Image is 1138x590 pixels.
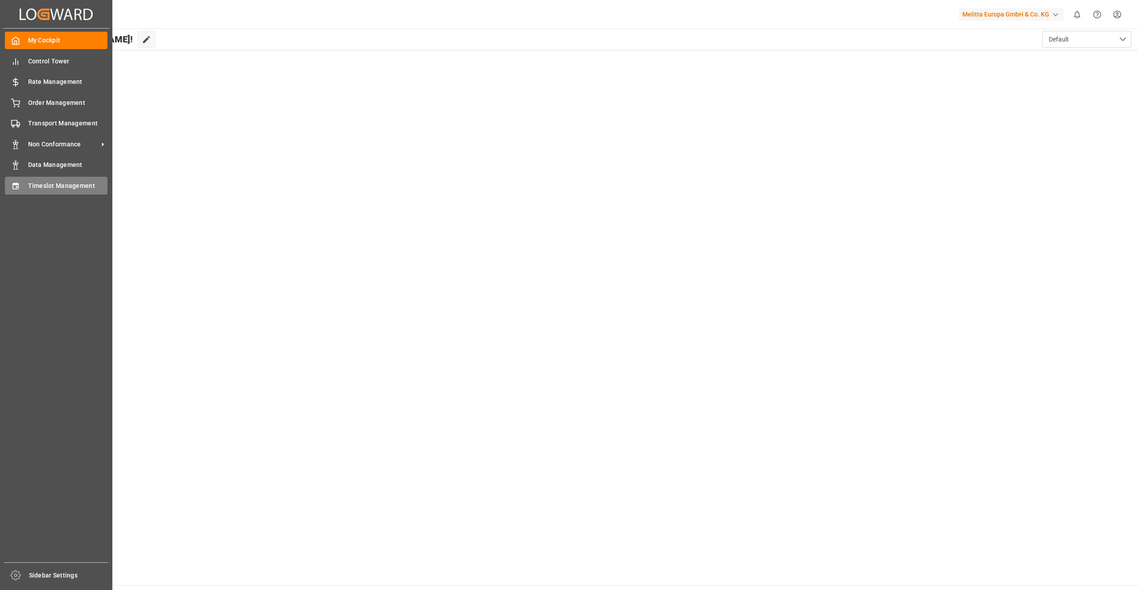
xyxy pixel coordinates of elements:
[28,181,108,191] span: Timeslot Management
[28,77,108,87] span: Rate Management
[1067,4,1087,25] button: show 0 new notifications
[28,160,108,170] span: Data Management
[959,8,1064,21] div: Melitta Europa GmbH & Co. KG
[5,115,107,132] a: Transport Management
[28,119,108,128] span: Transport Management
[28,57,108,66] span: Control Tower
[28,98,108,108] span: Order Management
[1087,4,1107,25] button: Help Center
[5,73,107,91] a: Rate Management
[5,94,107,111] a: Order Management
[1042,31,1131,48] button: open menu
[5,32,107,49] a: My Cockpit
[28,36,108,45] span: My Cockpit
[28,140,99,149] span: Non Conformance
[959,6,1067,23] button: Melitta Europa GmbH & Co. KG
[5,156,107,174] a: Data Management
[5,177,107,194] a: Timeslot Management
[1049,35,1069,44] span: Default
[29,571,109,580] span: Sidebar Settings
